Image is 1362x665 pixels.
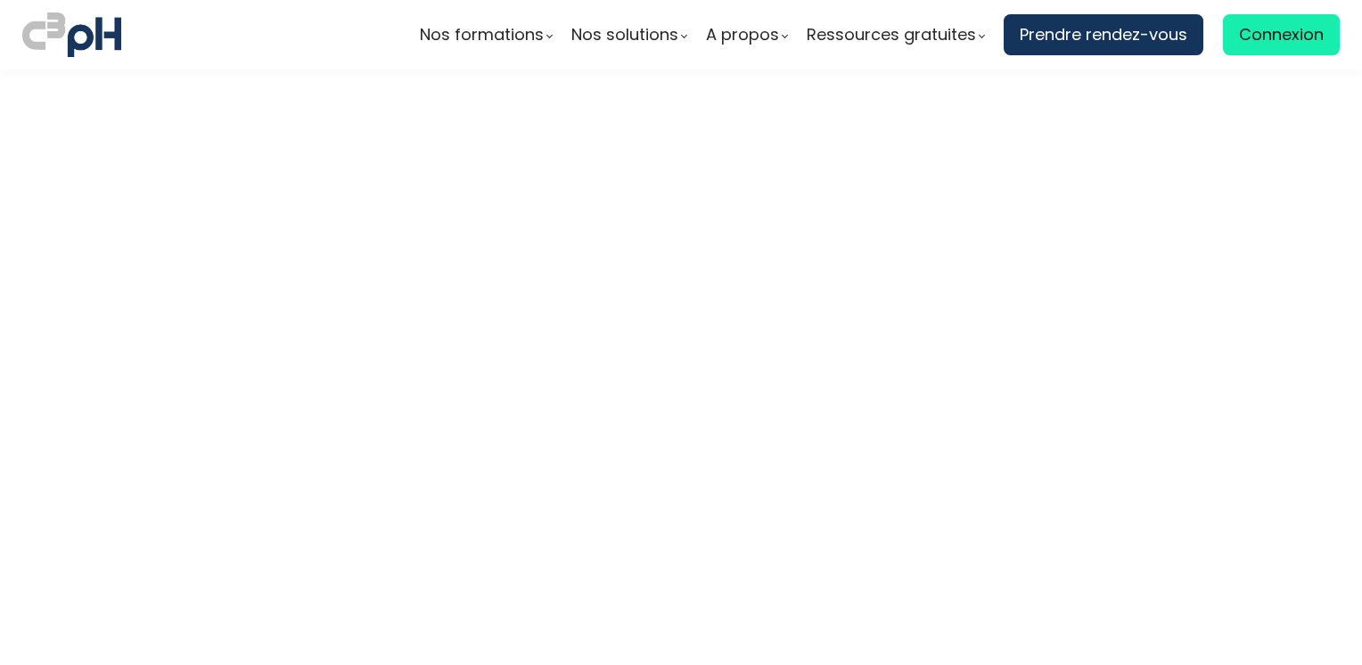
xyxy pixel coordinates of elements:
[1020,21,1187,48] span: Prendre rendez-vous
[706,21,779,48] span: A propos
[1239,21,1324,48] span: Connexion
[807,21,976,48] span: Ressources gratuites
[420,21,544,48] span: Nos formations
[1223,14,1340,55] a: Connexion
[571,21,678,48] span: Nos solutions
[1004,14,1203,55] a: Prendre rendez-vous
[22,9,121,61] img: logo C3PH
